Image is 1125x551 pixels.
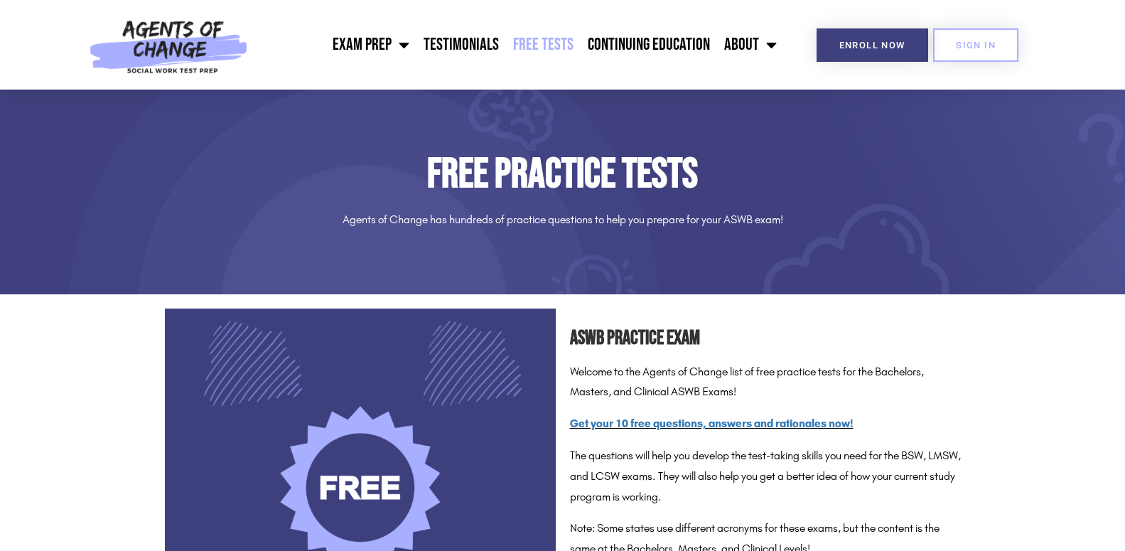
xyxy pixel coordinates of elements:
nav: Menu [255,27,784,63]
a: Testimonials [416,27,506,63]
a: Get your 10 free questions, answers and rationales now! [570,417,854,430]
span: Enroll Now [839,41,905,50]
a: SIGN IN [933,28,1018,62]
h1: Free Practice Tests [165,154,961,196]
h2: ASWB Practice Exam [570,323,961,355]
p: The questions will help you develop the test-taking skills you need for the BSW, LMSW, and LCSW e... [570,446,961,507]
span: SIGN IN [956,41,996,50]
a: About [717,27,784,63]
p: Welcome to the Agents of Change list of free practice tests for the Bachelors, Masters, and Clini... [570,362,961,403]
a: Free Tests [506,27,581,63]
a: Enroll Now [817,28,928,62]
p: Agents of Change has hundreds of practice questions to help you prepare for your ASWB exam! [165,210,961,230]
a: Exam Prep [325,27,416,63]
a: Continuing Education [581,27,717,63]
